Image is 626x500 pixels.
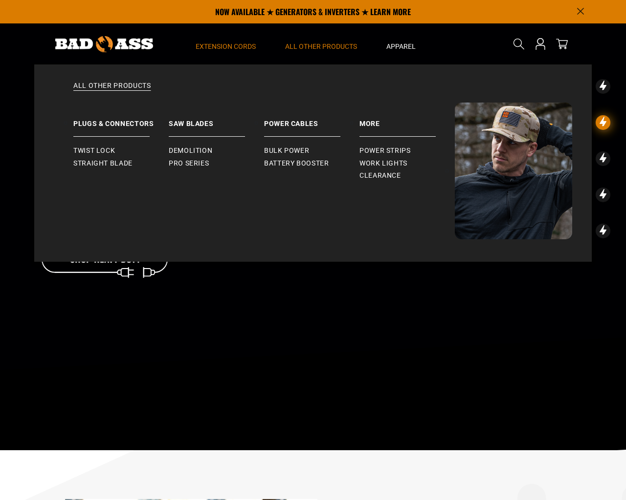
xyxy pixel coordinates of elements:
[169,157,264,170] a: Pro Series
[55,36,153,52] img: Bad Ass Extension Cords
[169,146,212,155] span: Demolition
[455,103,572,239] img: Bad Ass Extension Cords
[264,103,359,137] a: Power Cables
[54,81,572,103] a: All Other Products
[196,42,256,51] span: Extension Cords
[511,36,527,52] summary: Search
[42,246,169,273] a: Shop Heavy-Duty
[73,159,133,168] span: Straight Blade
[359,103,455,137] a: More
[264,157,359,170] a: Battery Booster
[73,145,169,157] a: Twist Lock
[264,159,329,168] span: Battery Booster
[73,157,169,170] a: Straight Blade
[359,171,401,180] span: Clearance
[73,146,115,155] span: Twist Lock
[359,145,455,157] a: Power Strips
[359,146,411,155] span: Power Strips
[359,169,455,182] a: Clearance
[386,42,416,51] span: Apparel
[285,42,357,51] span: All Other Products
[264,145,359,157] a: Bulk Power
[359,159,407,168] span: Work Lights
[270,23,372,64] summary: All Other Products
[264,146,309,155] span: Bulk Power
[181,23,270,64] summary: Extension Cords
[359,157,455,170] a: Work Lights
[169,145,264,157] a: Demolition
[73,103,169,137] a: Plugs & Connectors
[169,159,209,168] span: Pro Series
[372,23,430,64] summary: Apparel
[169,103,264,137] a: Saw Blades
